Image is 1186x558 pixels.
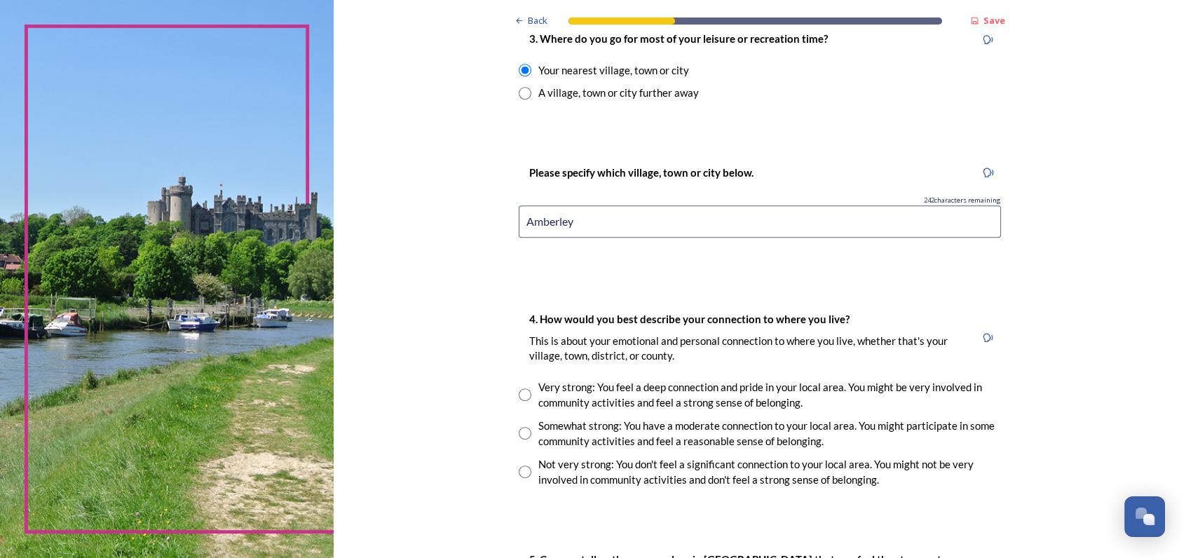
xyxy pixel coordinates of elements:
div: Very strong: You feel a deep connection and pride in your local area. You might be very involved ... [538,379,1001,411]
strong: Please specify which village, town or city below. [529,166,754,179]
strong: Save [983,14,1005,27]
div: Your nearest village, town or city [538,62,689,79]
button: Open Chat [1124,496,1165,537]
p: This is about your emotional and personal connection to where you live, whether that's your villa... [529,334,965,364]
div: A village, town or city further away [538,85,699,101]
span: Back [528,14,547,27]
div: Not very strong: You don't feel a significant connection to your local area. You might not be ver... [538,456,1001,488]
span: 242 characters remaining [924,196,1001,205]
strong: 3. Where do you go for most of your leisure or recreation time? [529,32,828,45]
div: Somewhat strong: You have a moderate connection to your local area. You might participate in some... [538,418,1001,449]
strong: 4. How would you best describe your connection to where you live? [529,313,850,325]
